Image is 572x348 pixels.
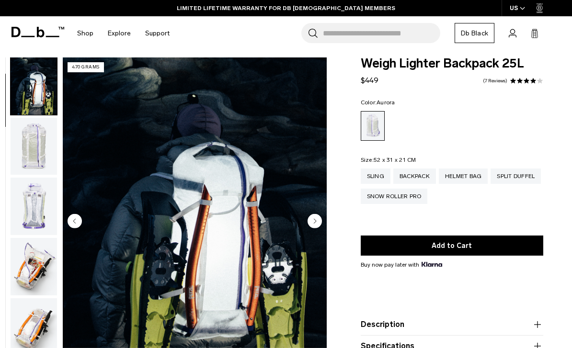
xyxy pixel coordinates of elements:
img: Weigh_Lighter_Backpack_25L_4.png [11,238,57,295]
button: Previous slide [68,214,82,230]
legend: Size: [361,157,416,163]
legend: Color: [361,100,395,105]
a: Explore [108,16,131,50]
button: Weigh_Lighter_Backpack_25L_3.png [10,177,57,236]
span: Buy now pay later with [361,260,442,269]
nav: Main Navigation [70,16,177,50]
a: Snow Roller Pro [361,189,428,204]
a: LIMITED LIFETIME WARRANTY FOR DB [DEMOGRAPHIC_DATA] MEMBERS [177,4,395,12]
button: Weigh_Lighter_Backpack_25L_2.png [10,117,57,176]
a: Support [145,16,170,50]
span: Weigh Lighter Backpack 25L [361,57,543,70]
a: Sling [361,168,390,184]
img: {"height" => 20, "alt" => "Klarna"} [422,262,442,267]
span: 52 x 31 x 21 CM [374,157,416,163]
img: Weigh_Lighter_Backpack_25L_Lifestyle_new.png [11,57,57,115]
a: 7 reviews [483,79,507,83]
button: Next slide [308,214,322,230]
span: Aurora [377,99,395,106]
button: Weigh_Lighter_Backpack_25L_Lifestyle_new.png [10,57,57,115]
a: Db Black [455,23,494,43]
a: Helmet Bag [439,168,488,184]
button: Add to Cart [361,236,543,256]
span: $449 [361,76,378,85]
a: Shop [77,16,93,50]
button: Description [361,319,543,330]
a: Aurora [361,111,385,141]
a: Backpack [393,168,436,184]
img: Weigh_Lighter_Backpack_25L_2.png [11,118,57,175]
a: Split Duffel [491,168,541,184]
img: Weigh_Lighter_Backpack_25L_3.png [11,178,57,235]
p: 470 grams [68,62,104,72]
button: Weigh_Lighter_Backpack_25L_4.png [10,237,57,296]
